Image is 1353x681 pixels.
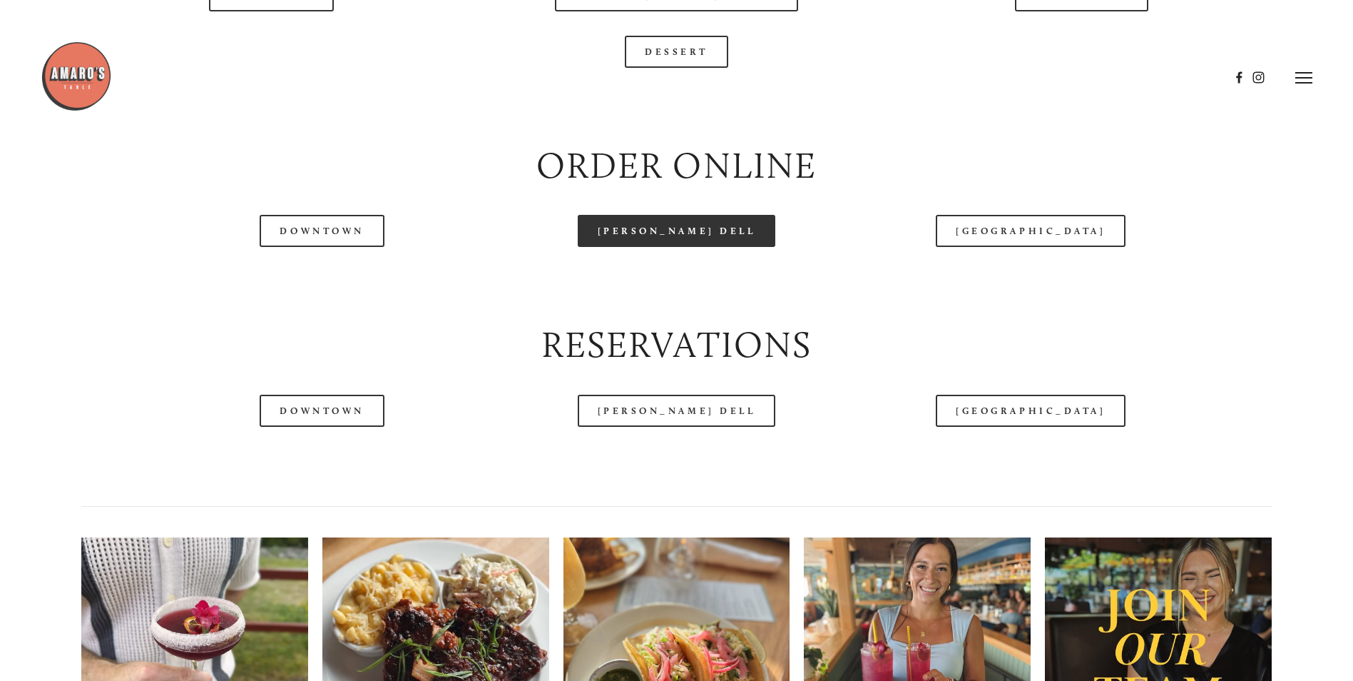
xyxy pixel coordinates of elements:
a: Downtown [260,395,384,427]
img: Amaro's Table [41,41,112,112]
a: [PERSON_NAME] Dell [578,215,776,247]
a: [PERSON_NAME] Dell [578,395,776,427]
a: [GEOGRAPHIC_DATA] [936,395,1125,427]
a: Downtown [260,215,384,247]
h2: Order Online [81,141,1272,191]
h2: Reservations [81,320,1272,370]
a: [GEOGRAPHIC_DATA] [936,215,1125,247]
